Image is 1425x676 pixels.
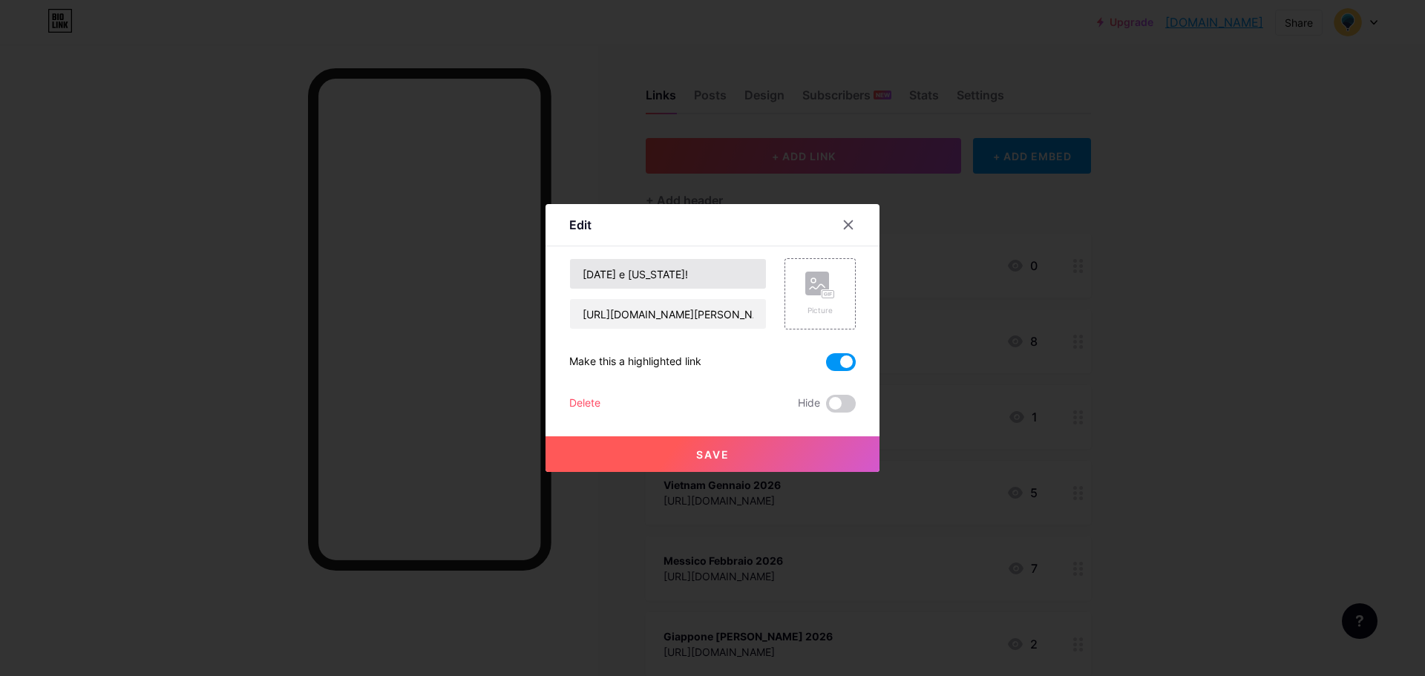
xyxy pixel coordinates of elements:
[570,259,766,289] input: Title
[569,216,592,234] div: Edit
[546,436,879,472] button: Save
[570,299,766,329] input: URL
[569,395,600,413] div: Delete
[805,305,835,316] div: Picture
[696,448,730,461] span: Save
[798,395,820,413] span: Hide
[569,353,701,371] div: Make this a highlighted link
